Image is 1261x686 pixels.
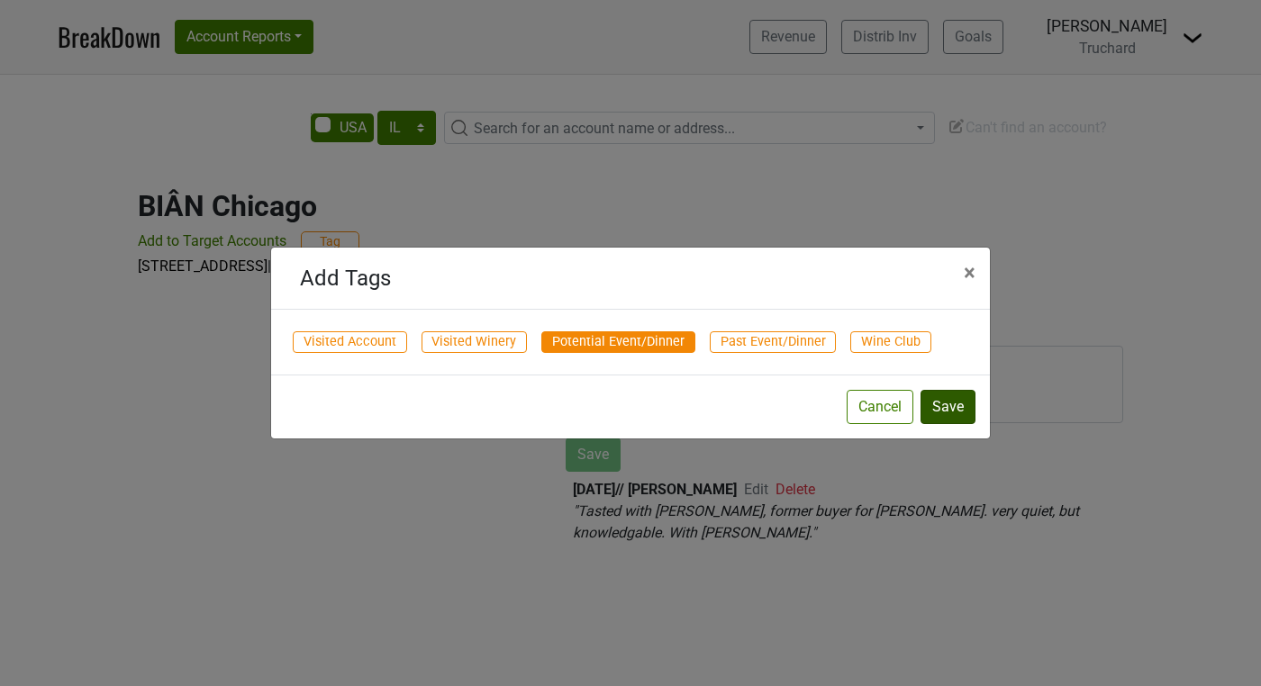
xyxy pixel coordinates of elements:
span: × [964,260,975,285]
span: Past Event/Dinner [710,331,837,353]
span: Potential Event/Dinner [541,331,695,353]
span: Wine Club [850,331,931,353]
span: Visited Account [293,331,407,353]
button: Save [921,390,975,424]
div: Add Tags [300,262,391,294]
button: Cancel [847,390,913,424]
span: Visited Winery [422,331,528,353]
